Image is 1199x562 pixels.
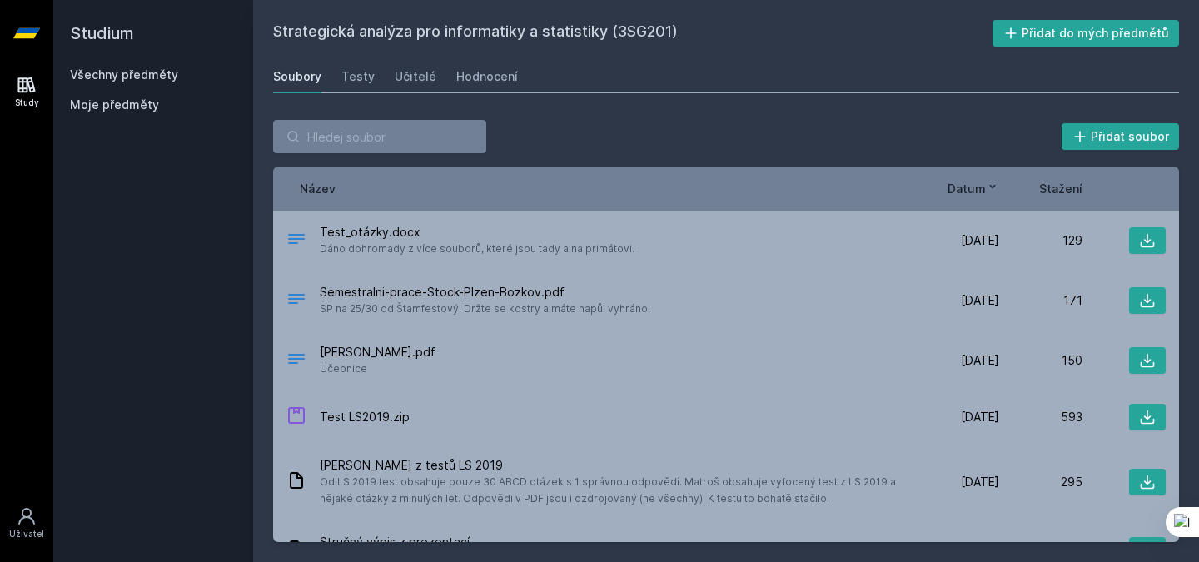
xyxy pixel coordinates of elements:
a: Všechny předměty [70,67,178,82]
span: Dáno dohromady z více souborů, které jsou tady a na primátovi. [320,241,634,257]
span: Moje předměty [70,97,159,113]
div: DOCX [286,229,306,253]
span: [DATE] [961,352,999,369]
span: [DATE] [961,409,999,425]
span: Test_otázky.docx [320,224,634,241]
div: Učitelé [395,68,436,85]
a: Hodnocení [456,60,518,93]
a: Testy [341,60,375,93]
span: Test LS2019.zip [320,409,410,425]
a: Soubory [273,60,321,93]
div: 295 [999,474,1082,490]
a: Uživatel [3,498,50,549]
a: Study [3,67,50,117]
span: Od LS 2019 test obsahuje pouze 30 ABCD otázek s 1 správnou odpovědí. Matroš obsahuje vyfocený tes... [320,474,909,507]
div: Uživatel [9,528,44,540]
span: Semestralni-prace-Stock-Plzen-Bozkov.pdf [320,284,650,301]
span: [DATE] [961,474,999,490]
div: ZIP [286,405,306,430]
div: Hodnocení [456,68,518,85]
div: 150 [999,352,1082,369]
button: Datum [948,180,999,197]
span: [PERSON_NAME].pdf [320,344,435,361]
div: 593 [999,409,1082,425]
h2: Strategická analýza pro informatiky a statistiky (3SG201) [273,20,993,47]
button: Stažení [1039,180,1082,197]
span: Datum [948,180,986,197]
span: Stručný výpis z prezentací [320,534,470,550]
span: [PERSON_NAME] z testů LS 2019 [320,457,909,474]
span: [DATE] [961,292,999,309]
input: Hledej soubor [273,120,486,153]
div: 171 [999,292,1082,309]
span: SP na 25/30 od Štamfestový! Držte se kostry a máte napůl vyhráno. [320,301,650,317]
button: Přidat soubor [1062,123,1180,150]
span: Učebnice [320,361,435,377]
div: Testy [341,68,375,85]
div: PDF [286,289,306,313]
a: Učitelé [395,60,436,93]
div: PDF [286,349,306,373]
div: Study [15,97,39,109]
div: Soubory [273,68,321,85]
button: Název [300,180,336,197]
button: Přidat do mých předmětů [993,20,1180,47]
span: [DATE] [961,232,999,249]
div: 129 [999,232,1082,249]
